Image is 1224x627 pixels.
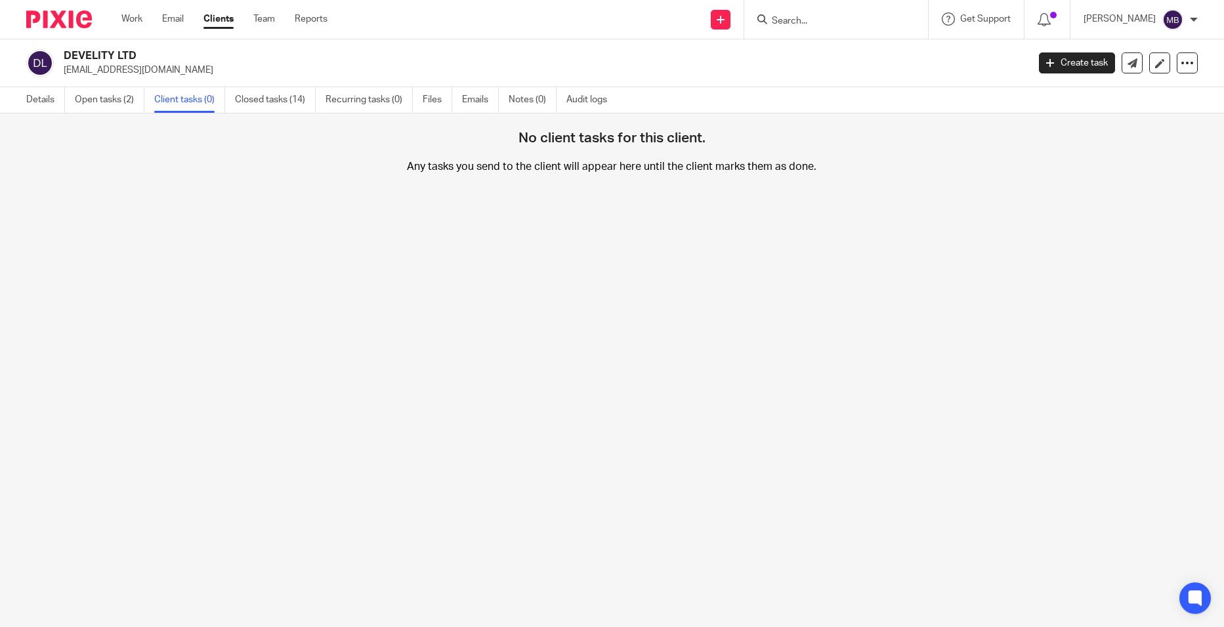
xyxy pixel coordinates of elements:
a: Files [423,87,452,113]
a: Closed tasks (14) [235,87,316,113]
img: Pixie [26,10,92,28]
img: svg%3E [26,49,54,77]
a: Email [162,12,184,26]
a: Open tasks (2) [75,87,144,113]
a: Clients [203,12,234,26]
a: Recurring tasks (0) [326,87,413,113]
a: Client tasks (0) [154,87,225,113]
p: [PERSON_NAME] [1084,12,1156,26]
p: [EMAIL_ADDRESS][DOMAIN_NAME] [64,64,1019,77]
a: Create task [1039,52,1115,73]
a: Audit logs [566,87,617,113]
a: Details [26,87,65,113]
input: Search [770,16,889,28]
h4: No client tasks for this client. [518,84,706,147]
a: Work [121,12,142,26]
a: Notes (0) [509,87,557,113]
img: svg%3E [1162,9,1183,30]
a: Team [253,12,275,26]
p: Any tasks you send to the client will appear here until the client marks them as done. [204,160,1020,233]
a: Reports [295,12,327,26]
a: Emails [462,87,499,113]
h2: DEVELITY LTD [64,49,828,63]
span: Get Support [960,14,1011,24]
